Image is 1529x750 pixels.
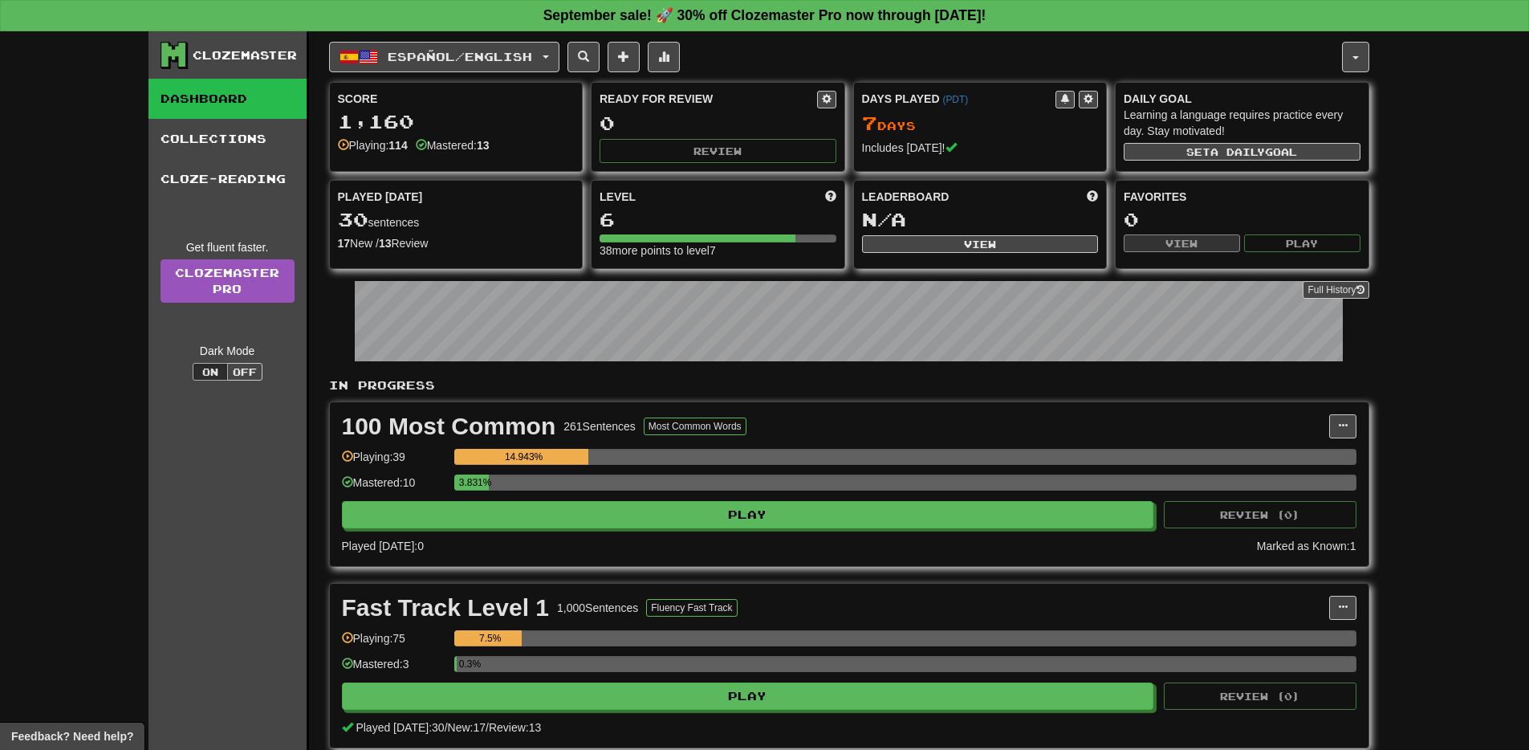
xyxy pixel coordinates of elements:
div: Daily Goal [1124,91,1360,107]
span: Score more points to level up [825,189,836,205]
strong: 13 [379,237,392,250]
p: In Progress [329,377,1369,393]
strong: September sale! 🚀 30% off Clozemaster Pro now through [DATE]! [543,7,986,23]
span: Español / English [388,50,532,63]
div: Day s [862,113,1099,134]
span: Played [DATE]: 0 [342,540,424,552]
div: Mastered: [416,137,490,153]
div: Playing: 75 [342,630,446,657]
button: More stats [648,42,680,72]
div: Get fluent faster. [161,239,295,255]
div: Days Played [862,91,1056,107]
a: Dashboard [148,79,307,119]
div: Score [338,91,575,107]
a: Collections [148,119,307,159]
div: 261 Sentences [563,418,636,434]
span: Played [DATE] [338,189,423,205]
div: 1,160 [338,112,575,132]
span: / [486,721,489,734]
div: 100 Most Common [342,414,556,438]
button: Search sentences [567,42,600,72]
button: Español/English [329,42,559,72]
button: Review (0) [1164,683,1356,710]
span: / [445,721,448,734]
span: New: 17 [448,721,486,734]
button: Fluency Fast Track [646,599,737,617]
div: Ready for Review [600,91,817,107]
button: Play [342,501,1154,528]
div: Dark Mode [161,343,295,359]
span: a daily [1210,146,1265,157]
button: On [193,363,228,381]
span: N/A [862,208,906,230]
button: Play [342,683,1154,710]
button: View [1124,234,1240,252]
div: New / Review [338,235,575,251]
span: Open feedback widget [11,728,133,744]
span: Review: 13 [489,721,541,734]
button: Play [1244,234,1360,252]
button: Review [600,139,836,163]
div: 1,000 Sentences [557,600,638,616]
button: Off [227,363,262,381]
button: Most Common Words [644,418,746,435]
div: Mastered: 3 [342,656,446,683]
div: 6 [600,210,836,230]
span: Leaderboard [862,189,950,205]
div: 0 [1124,210,1360,230]
span: This week in points, UTC [1087,189,1098,205]
div: Favorites [1124,189,1360,205]
div: Learning a language requires practice every day. Stay motivated! [1124,107,1360,139]
button: Review (0) [1164,501,1356,528]
span: Played [DATE]: 30 [356,721,444,734]
button: View [862,235,1099,253]
strong: 13 [477,139,490,152]
div: Clozemaster [193,47,297,63]
strong: 114 [388,139,407,152]
span: 7 [862,112,877,134]
div: Marked as Known: 1 [1257,538,1356,554]
div: Playing: 39 [342,449,446,475]
div: 14.943% [459,449,589,465]
span: 30 [338,208,368,230]
button: Add sentence to collection [608,42,640,72]
div: 38 more points to level 7 [600,243,836,259]
a: (PDT) [942,94,968,105]
div: 0 [600,113,836,133]
a: ClozemasterPro [161,259,295,303]
div: Includes [DATE]! [862,140,1099,156]
div: 3.831% [459,475,489,491]
div: Fast Track Level 1 [342,596,550,620]
div: Mastered: 10 [342,475,446,501]
button: Full History [1303,281,1368,299]
strong: 17 [338,237,351,250]
span: Level [600,189,636,205]
div: Playing: [338,137,408,153]
div: 7.5% [459,630,522,646]
div: sentences [338,210,575,230]
button: Seta dailygoal [1124,143,1360,161]
a: Cloze-Reading [148,159,307,199]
